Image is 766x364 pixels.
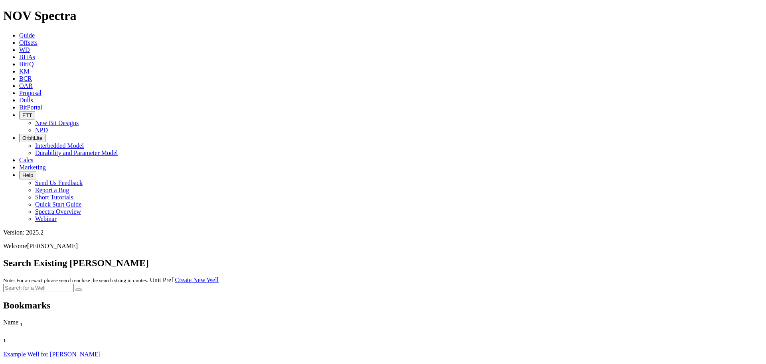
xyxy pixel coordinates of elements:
[3,337,6,343] sub: 1
[19,32,35,39] a: Guide
[3,319,709,328] div: Name Sort None
[22,172,33,178] span: Help
[3,284,74,292] input: Search for a Well
[35,179,83,186] a: Send Us Feedback
[35,187,69,193] a: Report a Bug
[19,54,35,60] a: BHAs
[19,104,42,111] a: BitPortal
[35,208,81,215] a: Spectra Overview
[22,112,32,118] span: FTT
[3,351,101,358] a: Example Well for [PERSON_NAME]
[19,97,33,103] a: Dulls
[3,328,709,335] div: Column Menu
[35,127,48,133] a: NPD
[3,335,43,351] div: Sort None
[19,46,30,53] a: WD
[3,229,763,236] div: Version: 2025.2
[35,119,79,126] a: New Bit Designs
[19,39,38,46] a: Offsets
[35,142,84,149] a: Interbedded Model
[3,243,763,250] p: Welcome
[19,82,33,89] a: OAR
[19,134,45,142] button: OrbitLite
[3,277,148,283] small: Note: For an exact phrase search enclose the search string in quotes.
[3,344,43,351] div: Column Menu
[3,335,6,342] span: Sort None
[35,215,57,222] a: Webinar
[19,75,32,82] a: BCR
[175,276,219,283] a: Create New Well
[19,164,46,171] a: Marketing
[19,111,35,119] button: FTT
[27,243,78,249] span: [PERSON_NAME]
[35,194,73,201] a: Short Tutorials
[20,319,23,326] span: Sort None
[20,321,23,327] sub: 1
[35,201,81,208] a: Quick Start Guide
[22,135,42,141] span: OrbitLite
[150,276,173,283] a: Unit Pref
[19,171,36,179] button: Help
[3,300,763,311] h2: Bookmarks
[3,319,18,326] span: Name
[3,335,43,344] div: Sort None
[35,149,118,156] a: Durability and Parameter Model
[19,157,34,163] a: Calcs
[19,61,34,68] a: BitIQ
[19,68,30,75] a: KM
[19,90,41,96] a: Proposal
[3,258,763,269] h2: Search Existing [PERSON_NAME]
[3,319,709,335] div: Sort None
[3,8,763,23] h1: NOV Spectra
